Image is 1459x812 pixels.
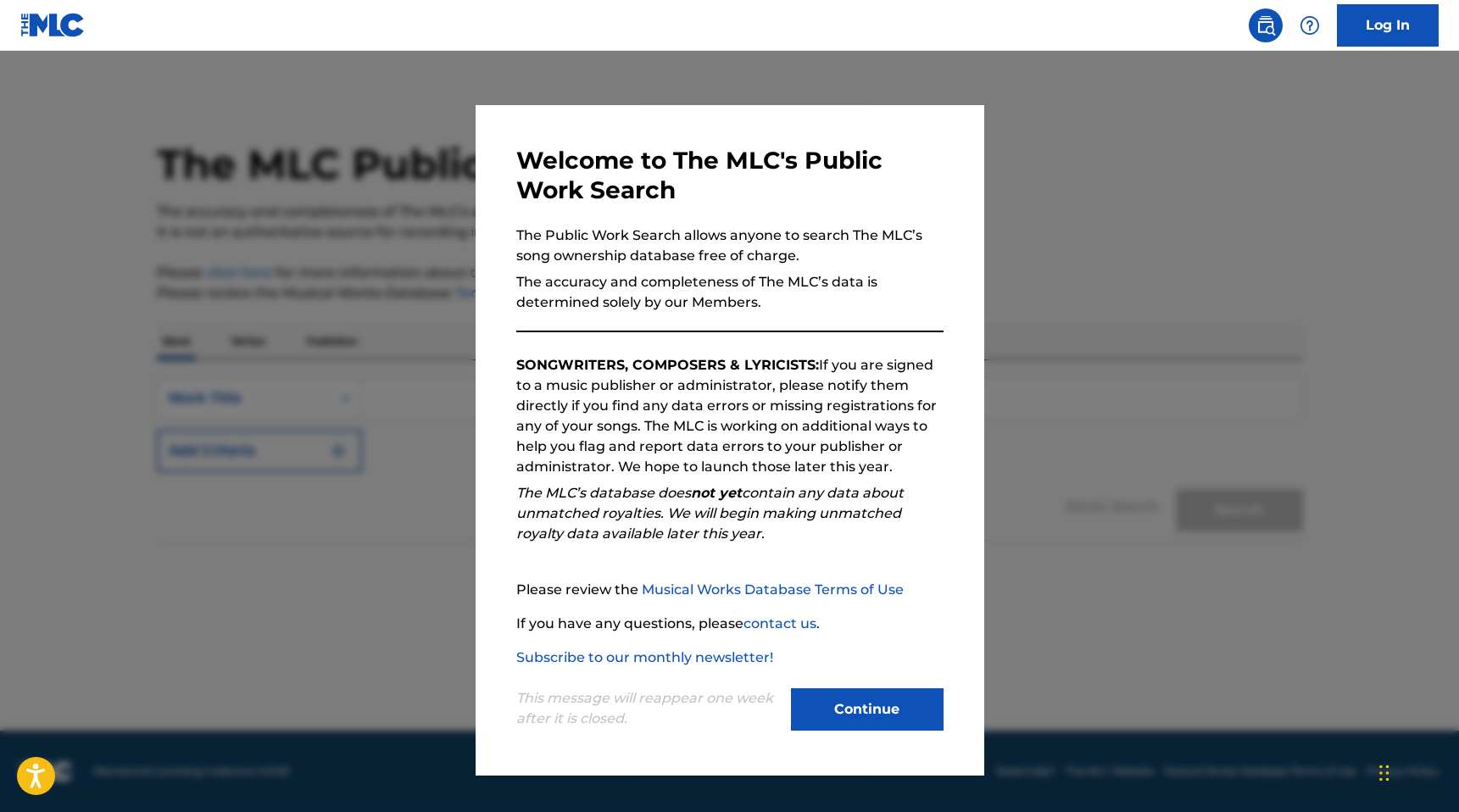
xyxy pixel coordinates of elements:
[516,355,944,477] p: If you are signed to a music publisher or administrator, please notify them directly if you find ...
[1374,731,1459,812] iframe: Chat Widget
[1337,4,1439,47] a: Log In
[516,146,944,205] h3: Welcome to The MLC's Public Work Search
[516,485,904,542] em: The MLC’s database does contain any data about unmatched royalties. We will begin making unmatche...
[516,272,944,313] p: The accuracy and completeness of The MLC’s data is determined solely by our Members.
[1379,748,1389,798] div: Drag
[1256,15,1276,36] img: search
[642,581,904,598] a: Musical Works Database Terms of Use
[691,485,742,501] strong: not yet
[516,580,944,600] p: Please review the
[1293,8,1327,42] div: Help
[516,225,944,266] p: The Public Work Search allows anyone to search The MLC’s song ownership database free of charge.
[1300,15,1320,36] img: help
[516,614,944,634] p: If you have any questions, please .
[20,13,86,37] img: MLC Logo
[516,649,773,665] a: Subscribe to our monthly newsletter!
[516,688,781,729] p: This message will reappear one week after it is closed.
[516,357,819,373] strong: SONGWRITERS, COMPOSERS & LYRICISTS:
[743,615,816,631] a: contact us
[1249,8,1283,42] a: Public Search
[791,688,944,731] button: Continue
